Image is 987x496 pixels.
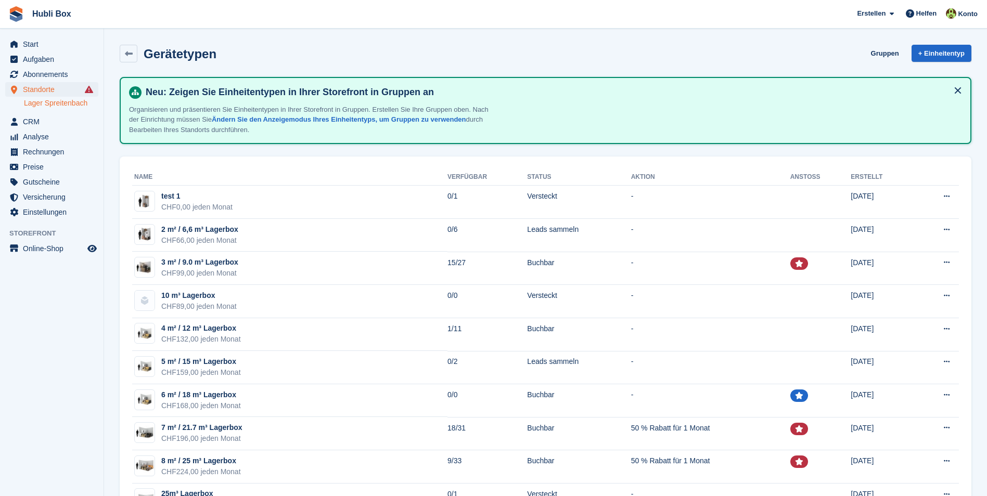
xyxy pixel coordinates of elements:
td: - [631,186,790,219]
a: Hubli Box [28,5,75,22]
td: 15/27 [447,252,527,285]
a: menu [5,205,98,219]
a: Gruppen [867,45,903,62]
td: 0/6 [447,219,527,252]
span: Gutscheine [23,175,85,189]
span: Abonnements [23,67,85,82]
div: 2 m² / 6,6 m³ Lagerbox [161,224,238,235]
th: Status [527,169,631,186]
img: stora-icon-8386f47178a22dfd0bd8f6a31ec36ba5ce8667c1dd55bd0f319d3a0aa187defe.svg [8,6,24,22]
td: Versteckt [527,186,631,219]
td: - [631,285,790,318]
td: Leads sammeln [527,219,631,252]
span: CRM [23,114,85,129]
td: Versteckt [527,285,631,318]
div: CHF66,00 jeden Monat [161,235,238,246]
img: 50-sqft-unit.jpg [135,359,155,374]
span: Versicherung [23,190,85,204]
div: 3 m² / 9.0 m³ Lagerbox [161,257,238,268]
span: Rechnungen [23,145,85,159]
span: Einstellungen [23,205,85,219]
td: Buchbar [527,318,631,351]
a: Vorschau-Shop [86,242,98,255]
span: Analyse [23,129,85,144]
div: CHF196,00 jeden Monat [161,433,242,444]
td: 0/2 [447,351,527,384]
img: 50-sqft-unit.jpg [135,392,155,407]
td: [DATE] [851,252,915,285]
td: - [631,318,790,351]
td: [DATE] [851,351,915,384]
th: Anstoß [790,169,851,186]
p: Organisieren und präsentieren Sie Einheitentypen in Ihrer Storefront in Gruppen. Erstellen Sie Ih... [129,105,493,135]
td: [DATE] [851,417,915,450]
img: 2,0%20qm-sqft-unit.jpg [135,227,155,242]
a: menu [5,175,98,189]
img: 4,6%20qm-unit.jpg [135,326,155,341]
th: Name [132,169,447,186]
td: 0/0 [447,285,527,318]
div: 8 m² / 25 m³ Lagerbox [161,455,241,466]
span: Aufgaben [23,52,85,67]
span: Online-Shop [23,241,85,256]
td: - [631,252,790,285]
td: [DATE] [851,186,915,219]
th: Aktion [631,169,790,186]
td: 18/31 [447,417,527,450]
a: Lager Spreitenbach [24,98,98,108]
div: CHF159,00 jeden Monat [161,367,241,378]
img: 9,3%20qm-unit.jpg [135,458,155,473]
span: Helfen [916,8,937,19]
div: test 1 [161,191,233,202]
div: CHF89,00 jeden Monat [161,301,237,312]
a: menu [5,145,98,159]
a: menu [5,82,98,97]
a: menu [5,37,98,51]
h2: Gerätetypen [144,47,216,61]
img: 1,0%20qm-unit.jpg [135,194,155,209]
div: CHF224,00 jeden Monat [161,466,241,477]
a: menu [5,114,98,129]
div: CHF168,00 jeden Monat [161,400,241,411]
div: 6 m² / 18 m³ Lagerbox [161,389,241,400]
td: 50 % Rabatt für 1 Monat [631,417,790,450]
a: menu [5,67,98,82]
a: menu [5,129,98,144]
span: Start [23,37,85,51]
td: - [631,384,790,417]
th: Verfügbar [447,169,527,186]
td: 0/0 [447,384,527,417]
th: Erstellt [851,169,915,186]
td: [DATE] [851,318,915,351]
td: 50 % Rabatt für 1 Monat [631,450,790,484]
td: Buchbar [527,450,631,484]
td: 1/11 [447,318,527,351]
td: [DATE] [851,219,915,252]
span: Standorte [23,82,85,97]
div: 7 m² / 21.7 m³ Lagerbox [161,422,242,433]
a: Ändern Sie den Anzeigemodus Ihres Einheitentyps, um Gruppen zu verwenden [212,115,466,123]
img: 3,0%20q-unit.jpg [135,260,155,275]
td: [DATE] [851,450,915,484]
td: Leads sammeln [527,351,631,384]
td: 9/33 [447,450,527,484]
a: menu [5,160,98,174]
div: CHF132,00 jeden Monat [161,334,241,345]
div: 4 m² / 12 m³ Lagerbox [161,323,241,334]
a: Speisekarte [5,241,98,256]
span: Preise [23,160,85,174]
span: Erstellen [857,8,886,19]
div: 10 m³ Lagerbox [161,290,237,301]
td: [DATE] [851,285,915,318]
img: Luca Space4you [946,8,956,19]
a: menu [5,52,98,67]
div: CHF99,00 jeden Monat [161,268,238,279]
img: blank-unit-type-icon-ffbac7b88ba66c5e286b0e438baccc4b9c83835d4c34f86887a83fc20ec27e7b.svg [135,291,155,310]
a: menu [5,190,98,204]
td: Buchbar [527,384,631,417]
td: [DATE] [851,384,915,417]
span: Konto [958,9,978,19]
img: 7,0%20qm-unit.jpg [135,425,155,440]
h4: Neu: Zeigen Sie Einheitentypen in Ihrer Storefront in Gruppen an [142,86,962,98]
td: - [631,219,790,252]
